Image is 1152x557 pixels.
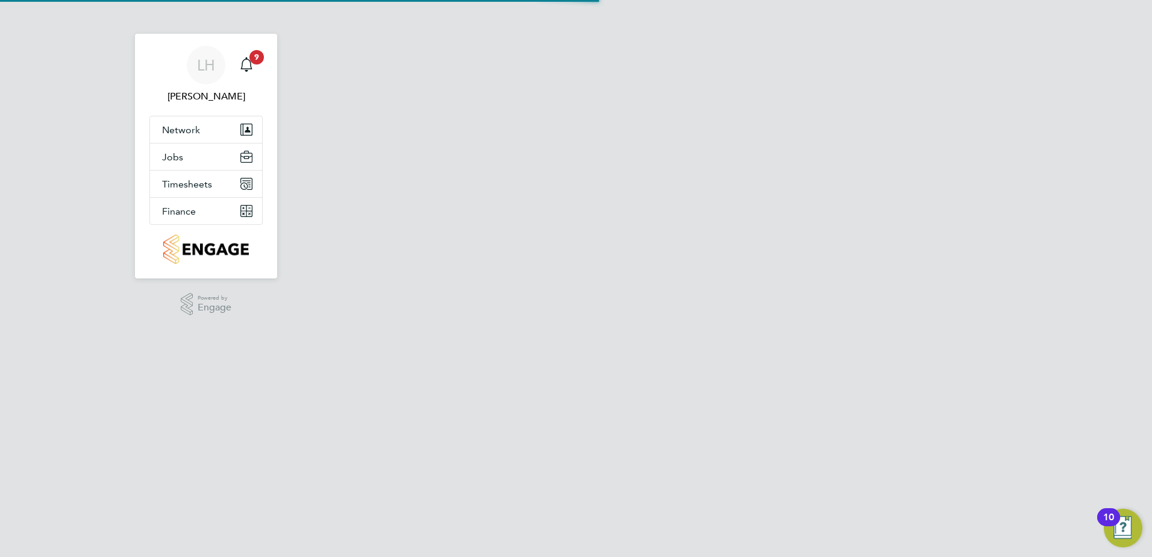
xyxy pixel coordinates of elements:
[150,171,262,197] button: Timesheets
[162,124,200,136] span: Network
[198,293,231,303] span: Powered by
[150,198,262,224] button: Finance
[162,151,183,163] span: Jobs
[135,34,277,278] nav: Main navigation
[163,234,248,264] img: countryside-properties-logo-retina.png
[1103,517,1114,533] div: 10
[197,57,215,73] span: LH
[149,46,263,104] a: LH[PERSON_NAME]
[249,50,264,65] span: 9
[234,46,258,84] a: 9
[149,89,263,104] span: Liam Haddon
[162,178,212,190] span: Timesheets
[149,234,263,264] a: Go to home page
[162,206,196,217] span: Finance
[1104,509,1142,547] button: Open Resource Center, 10 new notifications
[198,303,231,313] span: Engage
[150,143,262,170] button: Jobs
[150,116,262,143] button: Network
[181,293,232,316] a: Powered byEngage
